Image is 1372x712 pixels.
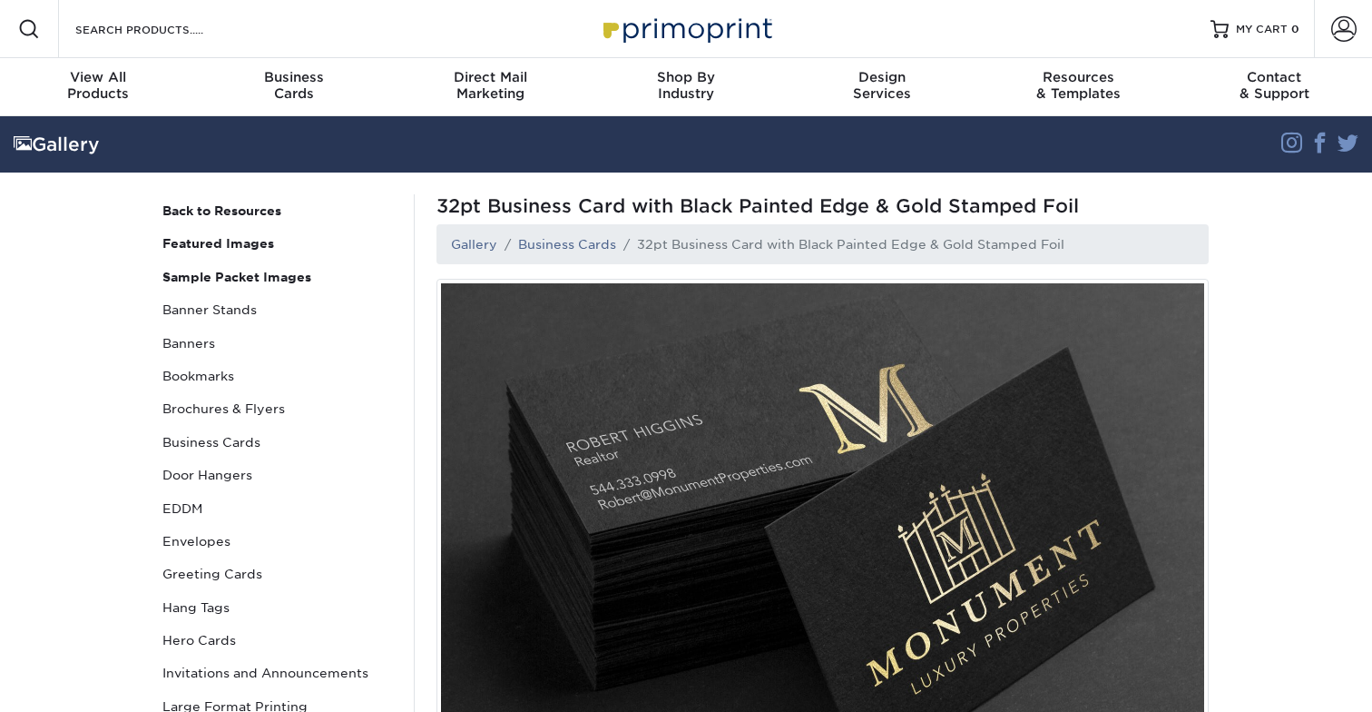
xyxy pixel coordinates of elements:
a: Resources& Templates [980,58,1176,116]
a: Greeting Cards [155,558,400,590]
a: Banners [155,327,400,360]
a: Direct MailMarketing [392,58,588,116]
span: Contact [1176,69,1372,85]
div: Services [784,69,980,102]
span: Business [196,69,392,85]
span: Direct Mail [392,69,588,85]
div: Cards [196,69,392,102]
span: Design [784,69,980,85]
span: Shop By [588,69,784,85]
a: Envelopes [155,525,400,558]
div: Marketing [392,69,588,102]
a: Contact& Support [1176,58,1372,116]
a: Shop ByIndustry [588,58,784,116]
a: Featured Images [155,227,400,260]
div: & Support [1176,69,1372,102]
a: Invitations and Announcements [155,657,400,689]
a: Brochures & Flyers [155,392,400,425]
a: Bookmarks [155,360,400,392]
span: 32pt Business Card with Black Painted Edge & Gold Stamped Foil [436,194,1209,217]
strong: Featured Images [162,236,274,251]
a: Banner Stands [155,293,400,326]
span: 0 [1291,23,1299,35]
a: Back to Resources [155,194,400,227]
strong: Sample Packet Images [162,270,311,284]
span: MY CART [1236,22,1288,37]
a: EDDM [155,492,400,525]
li: 32pt Business Card with Black Painted Edge & Gold Stamped Foil [616,235,1064,253]
a: Sample Packet Images [155,261,400,293]
a: Business Cards [155,426,400,459]
a: Gallery [451,237,497,252]
a: BusinessCards [196,58,392,116]
a: Hang Tags [155,591,400,624]
a: Business Cards [518,237,616,252]
a: Hero Cards [155,624,400,657]
div: & Templates [980,69,1176,102]
a: Door Hangers [155,459,400,491]
span: Resources [980,69,1176,85]
img: Primoprint [595,9,777,48]
input: SEARCH PRODUCTS..... [73,18,250,40]
a: DesignServices [784,58,980,116]
div: Industry [588,69,784,102]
